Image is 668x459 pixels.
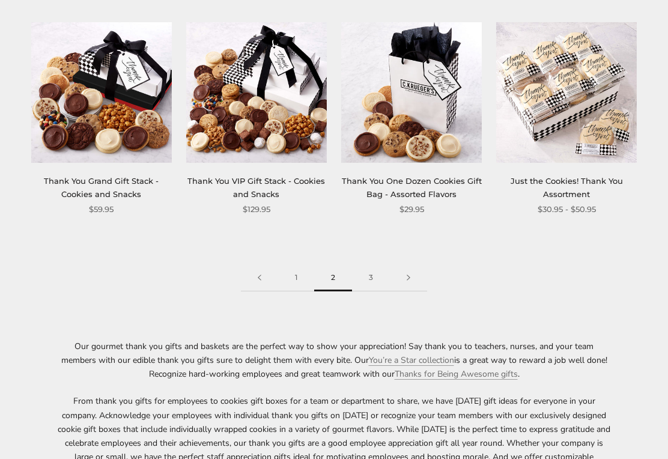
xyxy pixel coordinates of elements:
iframe: Sign Up via Text for Offers [10,413,124,449]
img: Thank You One Dozen Cookies Gift Bag - Assorted Flavors [341,23,482,163]
span: $29.95 [399,204,424,216]
span: $129.95 [243,204,270,216]
img: Thank You Grand Gift Stack - Cookies and Snacks [31,23,172,163]
span: 2 [314,265,352,292]
span: $59.95 [89,204,114,216]
img: Just the Cookies! Thank You Assortment [496,23,637,163]
a: Next page [390,265,427,292]
a: 3 [352,265,390,292]
a: Thank You One Dozen Cookies Gift Bag - Assorted Flavors [342,177,482,199]
a: You’re a Star collection [369,355,454,366]
a: Previous page [241,265,278,292]
span: $30.95 - $50.95 [538,204,596,216]
a: Just the Cookies! Thank You Assortment [511,177,623,199]
a: 1 [278,265,314,292]
p: Our gourmet thank you gifts and baskets are the perfect way to show your appreciation! Say thank ... [58,340,610,381]
img: Thank You VIP Gift Stack - Cookies and Snacks [186,23,327,163]
a: Thank You VIP Gift Stack - Cookies and Snacks [187,177,325,199]
a: Thank You Grand Gift Stack - Cookies and Snacks [44,177,159,199]
a: Thanks for Being Awesome gifts [395,369,518,380]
